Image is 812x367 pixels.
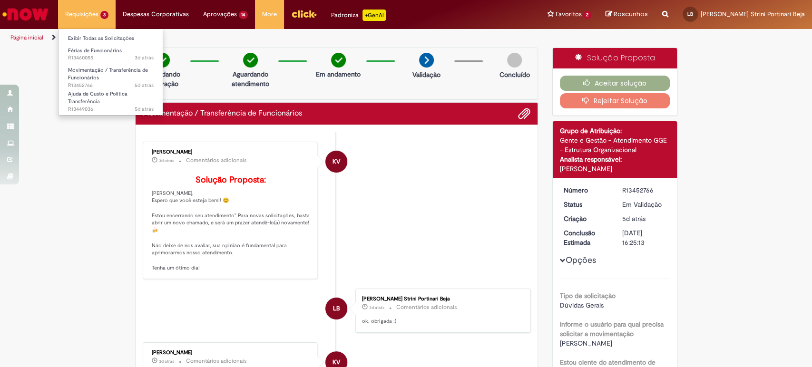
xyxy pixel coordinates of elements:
[333,150,340,173] span: KV
[325,298,347,319] div: Luiza Benedini Strini Portinari Beja
[325,151,347,173] div: Karine Vieira
[59,65,163,86] a: Aberto R13452766 : Movimentação / Transferência de Funcionários
[362,318,520,325] p: ok, obrigada :)
[560,135,670,155] div: Gente e Gestão - Atendimento GGE - Estrutura Organizacional
[560,155,670,164] div: Analista responsável:
[143,109,302,118] h2: Movimentação / Transferência de Funcionários Histórico de tíquete
[135,82,154,89] span: 5d atrás
[560,291,616,300] b: Tipo de solicitação
[123,10,189,19] span: Despesas Corporativas
[331,53,346,68] img: check-circle-green.png
[10,34,43,41] a: Página inicial
[507,53,522,68] img: img-circle-grey.png
[560,76,670,91] button: Aceitar solução
[412,70,440,79] p: Validação
[68,54,154,62] span: R13460055
[499,70,529,79] p: Concluído
[135,82,154,89] time: 27/08/2025 14:27:04
[333,297,340,320] span: LB
[555,10,581,19] span: Favoritos
[186,357,247,365] small: Comentários adicionais
[65,10,98,19] span: Requisições
[560,93,670,108] button: Rejeitar Solução
[68,82,154,89] span: R13452766
[227,69,274,88] p: Aguardando atendimento
[203,10,237,19] span: Aprovações
[622,228,666,247] div: [DATE] 16:25:13
[152,350,310,356] div: [PERSON_NAME]
[362,296,520,302] div: [PERSON_NAME] Strini Portinari Beja
[701,10,805,18] span: [PERSON_NAME] Strini Portinari Beja
[606,10,648,19] a: Rascunhos
[68,67,148,81] span: Movimentação / Transferência de Funcionários
[68,47,122,54] span: Férias de Funcionários
[7,29,534,47] ul: Trilhas de página
[159,158,174,164] time: 29/08/2025 08:27:48
[557,185,615,195] dt: Número
[560,164,670,174] div: [PERSON_NAME]
[583,11,591,19] span: 2
[622,214,646,223] time: 27/08/2025 14:27:03
[159,358,174,364] span: 3d atrás
[560,301,604,309] span: Dúvidas Gerais
[135,54,154,61] span: 3d atrás
[68,90,127,105] span: Ajuda de Custo e Política Transferência
[316,69,361,79] p: Em andamento
[331,10,386,21] div: Padroniza
[553,48,677,68] div: Solução Proposta
[59,46,163,63] a: Aberto R13460055 : Férias de Funcionários
[560,320,664,338] b: informe o usuário para qual precisa solicitar a movimentação
[419,53,434,68] img: arrow-next.png
[622,185,666,195] div: R13452766
[1,5,50,24] img: ServiceNow
[159,358,174,364] time: 28/08/2025 15:39:49
[135,106,154,113] time: 26/08/2025 15:23:03
[622,214,666,223] div: 27/08/2025 14:27:03
[518,107,530,120] button: Adicionar anexos
[291,7,317,21] img: click_logo_yellow_360x200.png
[557,228,615,247] dt: Conclusão Estimada
[557,200,615,209] dt: Status
[560,339,612,348] span: [PERSON_NAME]
[100,11,108,19] span: 3
[135,54,154,61] time: 28/08/2025 20:58:43
[622,214,646,223] span: 5d atrás
[622,200,666,209] div: Em Validação
[186,156,247,164] small: Comentários adicionais
[59,89,163,109] a: Aberto R13449036 : Ajuda de Custo e Política Transferência
[152,175,310,272] p: [PERSON_NAME], Espero que você esteja bem!! 😊 Estou encerrando seu atendimento" Para novas solici...
[369,305,384,310] span: 3d atrás
[135,106,154,113] span: 5d atrás
[59,33,163,44] a: Exibir Todas as Solicitações
[557,214,615,223] dt: Criação
[362,10,386,21] p: +GenAi
[687,11,693,17] span: LB
[196,174,266,185] b: Solução Proposta:
[262,10,277,19] span: More
[243,53,258,68] img: check-circle-green.png
[152,149,310,155] div: [PERSON_NAME]
[560,126,670,135] div: Grupo de Atribuição:
[68,106,154,113] span: R13449036
[58,29,163,116] ul: Requisições
[239,11,248,19] span: 14
[369,305,384,310] time: 28/08/2025 21:04:48
[396,303,457,311] small: Comentários adicionais
[159,158,174,164] span: 3d atrás
[614,10,648,19] span: Rascunhos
